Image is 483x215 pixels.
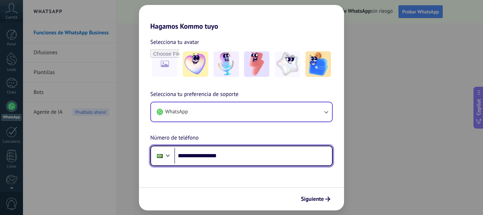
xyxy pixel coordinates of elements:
div: Brazil: + 55 [153,148,167,163]
button: Siguiente [298,193,333,205]
span: Selecciona tu avatar [150,38,199,47]
span: Selecciona tu preferencia de soporte [150,90,239,99]
span: Número de teléfono [150,134,199,143]
span: Siguiente [301,197,324,202]
img: -3.jpeg [244,51,269,77]
h2: Hagamos Kommo tuyo [139,5,344,30]
span: WhatsApp [165,108,188,115]
img: -4.jpeg [275,51,300,77]
button: WhatsApp [151,102,332,121]
img: -1.jpeg [183,51,208,77]
img: -2.jpeg [214,51,239,77]
img: -5.jpeg [305,51,331,77]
